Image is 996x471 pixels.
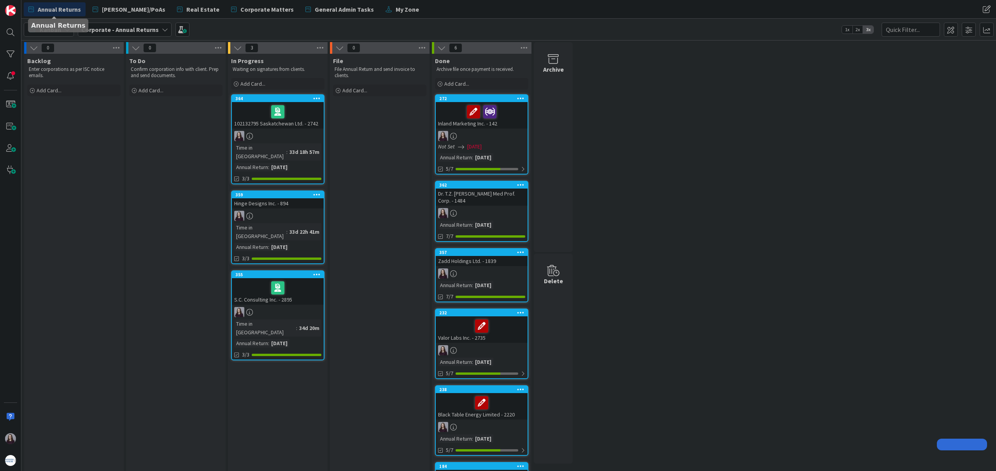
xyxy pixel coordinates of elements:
[27,57,51,65] span: Backlog
[467,143,482,151] span: [DATE]
[286,228,288,236] span: :
[438,434,472,443] div: Annual Return
[435,385,528,456] a: 238Black Table Energy Limited - 2220BCAnnual Return:[DATE]5/7
[232,95,324,102] div: 364
[446,165,453,173] span: 5/7
[5,433,16,444] img: BC
[231,57,264,65] span: In Progress
[438,268,448,279] img: BC
[473,281,493,289] div: [DATE]
[543,65,564,74] div: Archive
[436,95,528,102] div: 272
[297,324,321,332] div: 34d 20m
[301,2,379,16] a: General Admin Tasks
[102,5,165,14] span: [PERSON_NAME]/PoAs
[333,57,343,65] span: File
[438,281,472,289] div: Annual Return
[88,2,170,16] a: [PERSON_NAME]/PoAs
[233,66,323,72] p: Waiting on signatures from clients.
[842,26,852,34] span: 1x
[232,211,324,221] div: BC
[234,143,286,161] div: Time in [GEOGRAPHIC_DATA]
[444,80,469,87] span: Add Card...
[232,278,324,305] div: S.C. Consulting Inc. - 2895
[472,434,473,443] span: :
[231,191,324,264] a: 359Hinge Designs Inc. - 894BCTime in [GEOGRAPHIC_DATA]:33d 22h 41mAnnual Return:[DATE]3/3
[288,148,321,156] div: 33d 18h 57m
[232,191,324,208] div: 359Hinge Designs Inc. - 894
[436,386,528,393] div: 238
[268,163,269,171] span: :
[473,153,493,162] div: [DATE]
[232,198,324,208] div: Hinge Designs Inc. - 894
[544,276,563,286] div: Delete
[439,310,528,316] div: 232
[234,319,296,337] div: Time in [GEOGRAPHIC_DATA]
[235,96,324,101] div: 364
[235,192,324,198] div: 359
[436,102,528,129] div: Inland Marketing Inc. - 142
[435,57,450,65] span: Done
[436,249,528,266] div: 357Zadd Holdings Ltd. - 1839
[436,189,528,206] div: Dr. T.Z. [PERSON_NAME] Med Prof. Corp. - 1484
[235,272,324,277] div: 355
[852,26,863,34] span: 2x
[446,293,453,301] span: 7/7
[439,387,528,392] div: 238
[435,309,528,379] a: 232Valor Labs Inc. - 2735BCAnnual Return:[DATE]5/7
[335,66,425,79] p: File Annual Return and send invoice to clients.
[129,57,146,65] span: To Do
[436,316,528,343] div: Valor Labs Inc. - 2735
[37,87,61,94] span: Add Card...
[232,95,324,129] div: 364102132795 Saskatchewan Ltd. - 2742
[232,102,324,129] div: 102132795 Saskatchewan Ltd. - 2742
[5,455,16,466] img: avatar
[347,43,360,53] span: 0
[436,386,528,420] div: 238Black Table Energy Limited - 2220
[472,281,473,289] span: :
[473,434,493,443] div: [DATE]
[435,248,528,302] a: 357Zadd Holdings Ltd. - 1839BCAnnual Return:[DATE]7/7
[269,163,289,171] div: [DATE]
[381,2,424,16] a: My Zone
[268,339,269,348] span: :
[437,66,527,72] p: Archive file once payment is received.
[342,87,367,94] span: Add Card...
[41,43,54,53] span: 0
[472,153,473,162] span: :
[245,43,258,53] span: 3
[436,182,528,189] div: 362
[29,66,119,79] p: Enter corporations as per ISC notice emails.
[242,254,249,263] span: 3/3
[436,268,528,279] div: BC
[446,232,453,240] span: 7/7
[269,339,289,348] div: [DATE]
[296,324,297,332] span: :
[439,182,528,188] div: 362
[435,94,528,175] a: 272Inland Marketing Inc. - 142BCNot Set[DATE]Annual Return:[DATE]5/7
[286,148,288,156] span: :
[863,26,873,34] span: 3x
[234,211,244,221] img: BC
[436,393,528,420] div: Black Table Energy Limited - 2220
[438,358,472,366] div: Annual Return
[172,2,224,16] a: Real Estate
[242,175,249,183] span: 3/3
[438,221,472,229] div: Annual Return
[131,66,221,79] p: Confirm corporation info with client. Prep and send documents.
[231,270,324,360] a: 355S.C. Consulting Inc. - 2895BCTime in [GEOGRAPHIC_DATA]:34d 20mAnnual Return:[DATE]3/3
[472,358,473,366] span: :
[439,96,528,101] div: 272
[139,87,163,94] span: Add Card...
[268,243,269,251] span: :
[234,339,268,348] div: Annual Return
[231,94,324,184] a: 364102132795 Saskatchewan Ltd. - 2742BCTime in [GEOGRAPHIC_DATA]:33d 18h 57mAnnual Return:[DATE]3/3
[438,153,472,162] div: Annual Return
[473,358,493,366] div: [DATE]
[436,309,528,316] div: 232
[439,464,528,469] div: 184
[439,250,528,255] div: 357
[186,5,219,14] span: Real Estate
[315,5,374,14] span: General Admin Tasks
[24,2,86,16] a: Annual Returns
